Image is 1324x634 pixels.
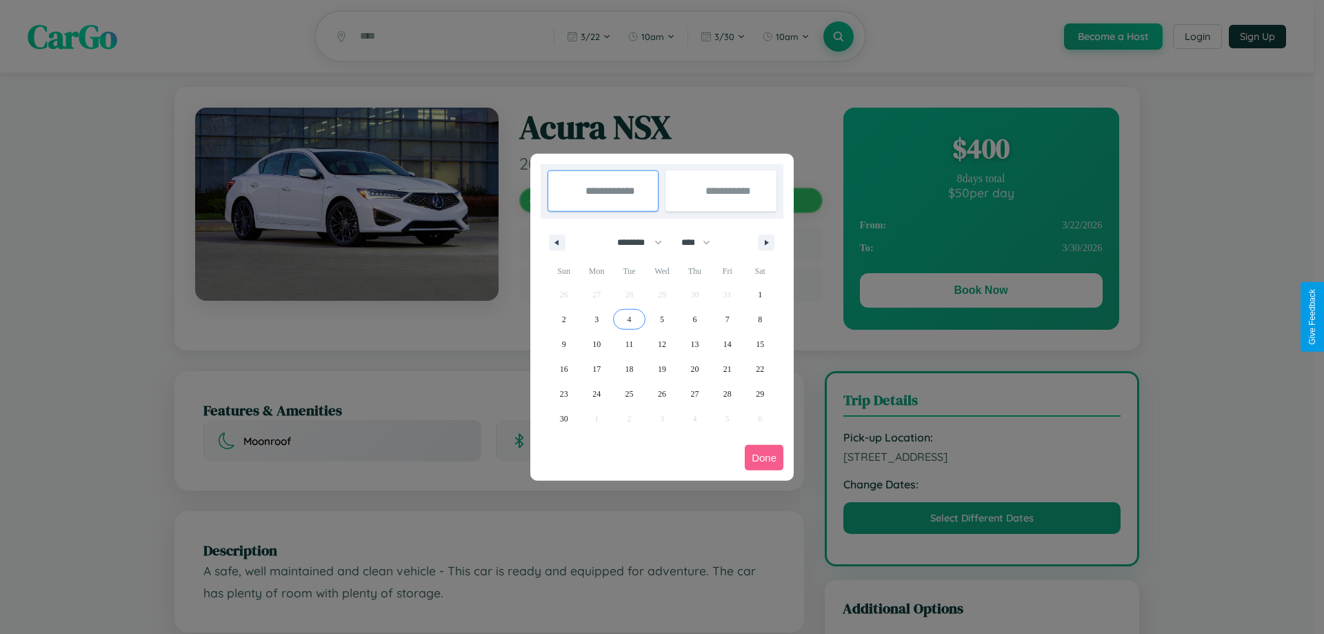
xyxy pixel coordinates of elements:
[744,282,776,307] button: 1
[580,382,612,406] button: 24
[711,382,743,406] button: 28
[658,382,666,406] span: 26
[625,357,634,382] span: 18
[548,332,580,357] button: 9
[613,332,645,357] button: 11
[756,382,764,406] span: 29
[613,357,645,382] button: 18
[613,260,645,282] span: Tue
[692,307,696,332] span: 6
[679,260,711,282] span: Thu
[690,382,699,406] span: 27
[560,382,568,406] span: 23
[580,260,612,282] span: Mon
[744,357,776,382] button: 22
[628,307,632,332] span: 4
[744,382,776,406] button: 29
[744,260,776,282] span: Sat
[711,332,743,357] button: 14
[679,307,711,332] button: 6
[645,260,678,282] span: Wed
[756,332,764,357] span: 15
[548,260,580,282] span: Sun
[625,332,634,357] span: 11
[711,307,743,332] button: 7
[548,382,580,406] button: 23
[562,307,566,332] span: 2
[645,357,678,382] button: 19
[679,332,711,357] button: 13
[580,357,612,382] button: 17
[690,357,699,382] span: 20
[758,307,762,332] span: 8
[711,260,743,282] span: Fri
[744,307,776,332] button: 8
[645,307,678,332] button: 5
[645,332,678,357] button: 12
[756,357,764,382] span: 22
[594,307,599,332] span: 3
[592,357,601,382] span: 17
[613,382,645,406] button: 25
[658,357,666,382] span: 19
[560,406,568,431] span: 30
[723,357,732,382] span: 21
[613,307,645,332] button: 4
[658,332,666,357] span: 12
[758,282,762,307] span: 1
[548,406,580,431] button: 30
[660,307,664,332] span: 5
[592,332,601,357] span: 10
[548,357,580,382] button: 16
[592,382,601,406] span: 24
[625,382,634,406] span: 25
[679,382,711,406] button: 27
[1307,289,1317,345] div: Give Feedback
[744,332,776,357] button: 15
[745,445,783,470] button: Done
[562,332,566,357] span: 9
[560,357,568,382] span: 16
[723,332,732,357] span: 14
[548,307,580,332] button: 2
[690,332,699,357] span: 13
[711,357,743,382] button: 21
[645,382,678,406] button: 26
[679,357,711,382] button: 20
[723,382,732,406] span: 28
[580,307,612,332] button: 3
[725,307,730,332] span: 7
[580,332,612,357] button: 10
